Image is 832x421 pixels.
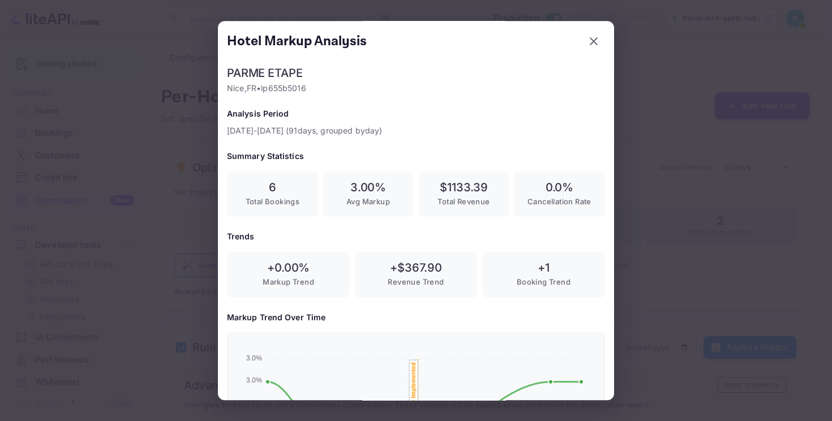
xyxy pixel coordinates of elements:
[236,181,309,194] h6: 6
[246,197,300,206] span: Total Bookings
[491,261,596,275] h6: +1
[227,32,367,50] h5: Hotel Markup Analysis
[227,66,605,80] h6: PARME ETAPE
[236,261,341,275] h6: + 0.00 %
[246,354,262,362] tspan: 3.0%
[388,278,444,287] span: Revenue Trend
[227,311,605,324] h6: Markup Trend Over Time
[363,261,468,275] h6: + $ 367.90
[227,82,605,94] p: Nice , FR • lp655b5016
[523,181,596,194] h6: 0.0 %
[332,181,405,194] h6: 3.00 %
[227,150,605,162] h6: Summary Statistics
[246,376,262,384] tspan: 3.0%
[517,278,571,287] span: Booking Trend
[427,181,500,194] h6: $ 1133.39
[527,197,591,206] span: Cancellation Rate
[346,197,390,206] span: Avg Markup
[410,362,417,413] text: Rule Implemented
[227,124,605,136] p: [DATE] - [DATE] ( 91 days, grouped by day )
[227,231,605,243] h6: Trends
[438,197,490,206] span: Total Revenue
[227,108,605,120] h6: Analysis Period
[263,278,314,287] span: Markup Trend
[246,399,262,407] tspan: 3.0%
